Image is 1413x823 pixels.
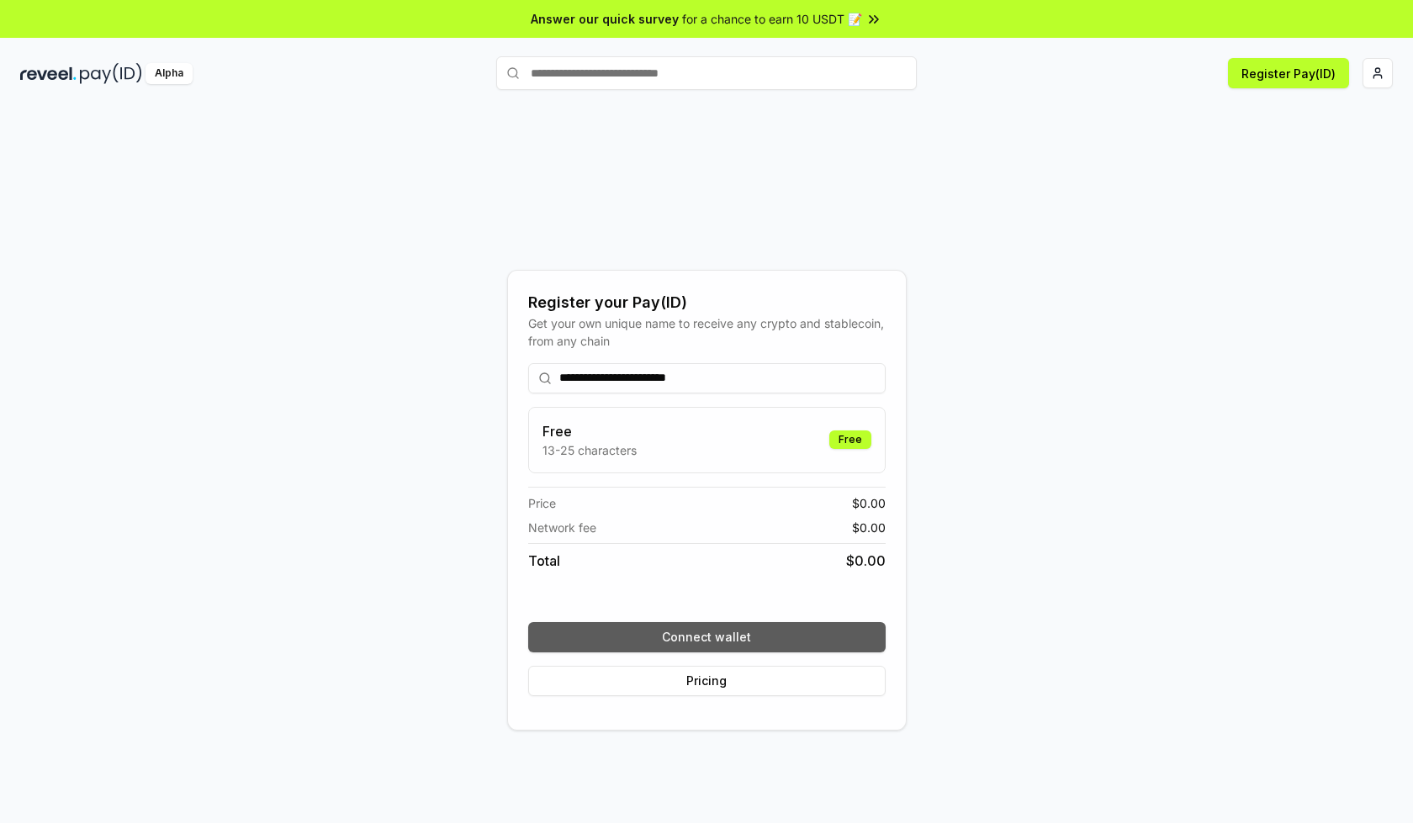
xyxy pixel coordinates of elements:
h3: Free [542,421,637,441]
span: for a chance to earn 10 USDT 📝 [682,10,862,28]
button: Pricing [528,666,886,696]
div: Free [829,430,871,449]
p: 13-25 characters [542,441,637,459]
span: $ 0.00 [852,519,886,536]
button: Register Pay(ID) [1228,58,1349,88]
span: Total [528,551,560,571]
div: Register your Pay(ID) [528,291,886,314]
div: Get your own unique name to receive any crypto and stablecoin, from any chain [528,314,886,350]
span: Network fee [528,519,596,536]
span: Price [528,494,556,512]
button: Connect wallet [528,622,886,652]
span: $ 0.00 [846,551,886,571]
span: $ 0.00 [852,494,886,512]
img: pay_id [80,63,142,84]
div: Alpha [146,63,193,84]
img: reveel_dark [20,63,77,84]
span: Answer our quick survey [531,10,679,28]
